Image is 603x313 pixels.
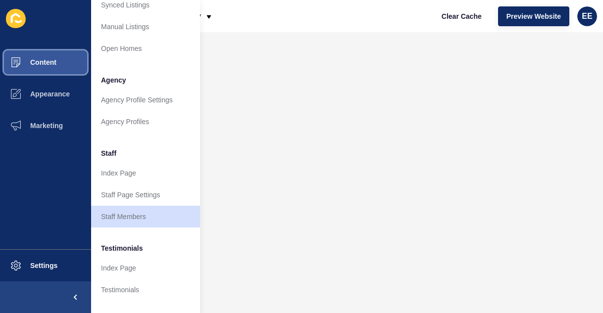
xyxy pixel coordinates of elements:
[433,6,490,26] button: Clear Cache
[91,184,200,206] a: Staff Page Settings
[442,11,482,21] span: Clear Cache
[91,279,200,301] a: Testimonials
[101,75,126,85] span: Agency
[101,148,116,158] span: Staff
[91,16,200,38] a: Manual Listings
[506,11,561,21] span: Preview Website
[91,89,200,111] a: Agency Profile Settings
[91,38,200,59] a: Open Homes
[582,11,592,21] span: EE
[91,257,200,279] a: Index Page
[91,206,200,227] a: Staff Members
[91,32,603,313] iframe: To enrich screen reader interactions, please activate Accessibility in Grammarly extension settings
[101,243,143,253] span: Testimonials
[91,111,200,133] a: Agency Profiles
[91,162,200,184] a: Index Page
[498,6,569,26] button: Preview Website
